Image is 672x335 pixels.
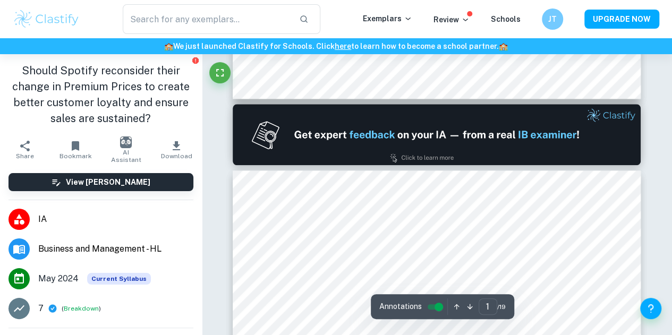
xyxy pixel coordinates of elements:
h6: View [PERSON_NAME] [66,176,150,188]
button: Download [151,135,202,165]
span: 🏫 [164,42,173,50]
span: Business and Management - HL [38,243,193,255]
div: This exemplar is based on the current syllabus. Feel free to refer to it for inspiration/ideas wh... [87,273,151,285]
input: Search for any exemplars... [123,4,291,34]
a: Schools [491,15,521,23]
button: Fullscreen [209,62,231,83]
h1: Should Spotify reconsider their change in Premium Prices to create better customer loyalty and en... [8,63,193,126]
img: Clastify logo [13,8,80,30]
span: Annotations [379,301,422,312]
span: AI Assistant [107,149,145,164]
button: Breakdown [64,304,99,313]
span: / 19 [497,302,506,312]
img: Ad [233,104,641,165]
p: Exemplars [363,13,412,24]
h6: JT [547,13,559,25]
p: 7 [38,302,44,315]
span: Share [16,152,34,160]
a: here [335,42,351,50]
span: 🏫 [499,42,508,50]
span: IA [38,213,193,226]
p: Review [433,14,470,25]
button: View [PERSON_NAME] [8,173,193,191]
button: UPGRADE NOW [584,10,659,29]
span: ( ) [62,304,101,314]
h6: We just launched Clastify for Schools. Click to learn how to become a school partner. [2,40,670,52]
button: Help and Feedback [640,298,661,319]
button: Bookmark [50,135,101,165]
button: AI Assistant [101,135,151,165]
span: Bookmark [59,152,92,160]
img: AI Assistant [120,136,132,148]
span: Download [161,152,192,160]
span: May 2024 [38,272,79,285]
span: Current Syllabus [87,273,151,285]
button: Report issue [192,56,200,64]
button: JT [542,8,563,30]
